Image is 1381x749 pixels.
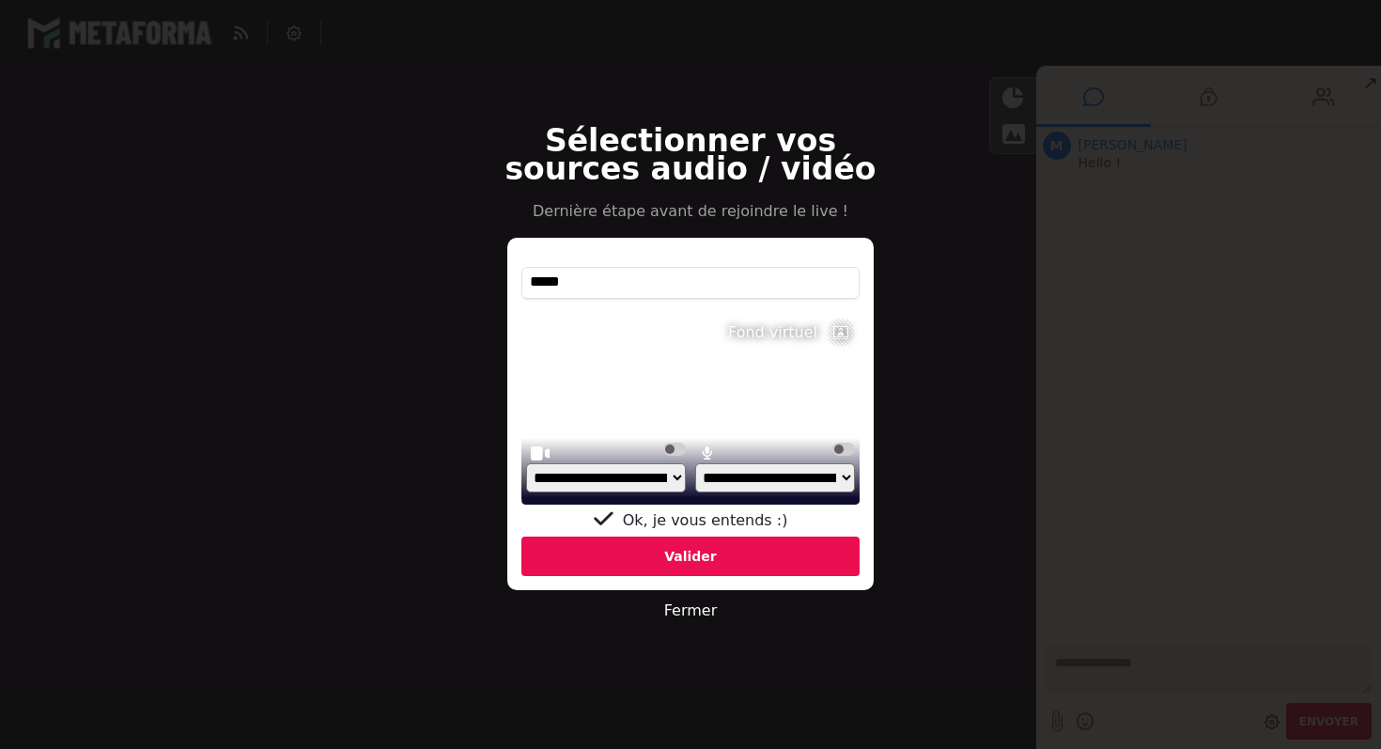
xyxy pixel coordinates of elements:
p: Dernière étape avant de rejoindre le live ! [498,200,883,223]
h2: Sélectionner vos sources audio / vidéo [498,127,883,183]
div: Fond virtuel [728,321,817,344]
a: Fermer [664,601,717,619]
span: Ok, je vous entends :) [623,511,788,529]
div: Valider [521,537,860,576]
